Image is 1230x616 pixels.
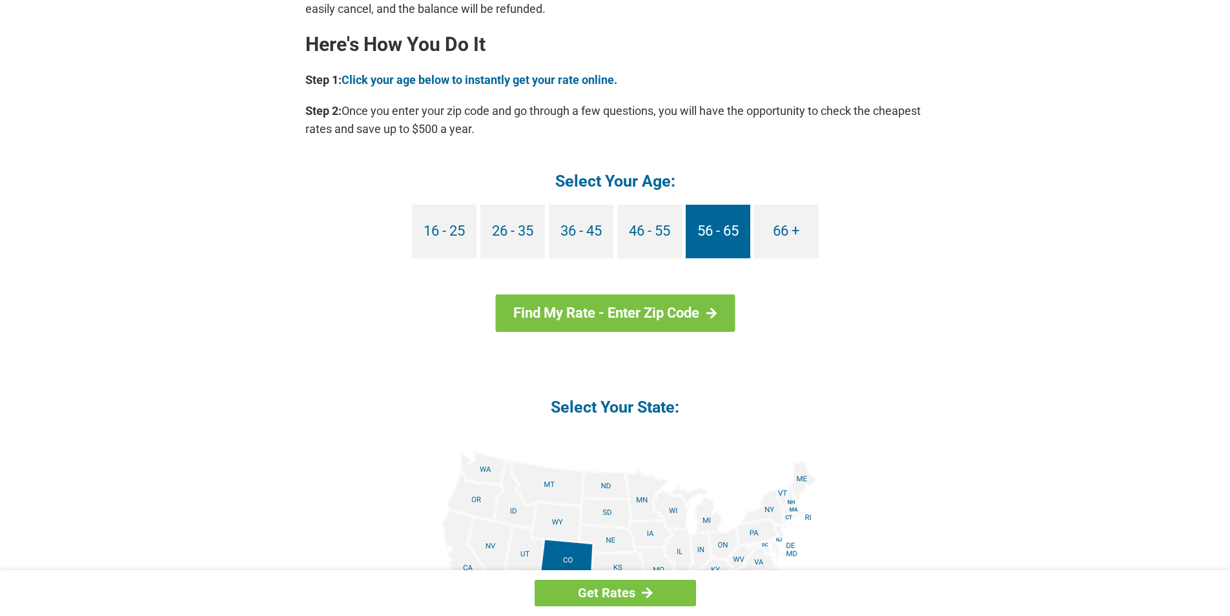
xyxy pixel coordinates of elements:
h4: Select Your State: [305,396,925,418]
a: 46 - 55 [617,205,682,258]
h4: Select Your Age: [305,170,925,192]
a: 36 - 45 [549,205,613,258]
b: Step 1: [305,73,342,87]
a: 56 - 65 [686,205,750,258]
a: 66 + [754,205,819,258]
a: Find My Rate - Enter Zip Code [495,294,735,332]
p: Once you enter your zip code and go through a few questions, you will have the opportunity to che... [305,102,925,138]
h2: Here's How You Do It [305,34,925,55]
b: Step 2: [305,104,342,118]
a: Get Rates [535,580,696,606]
a: 16 - 25 [412,205,477,258]
a: 26 - 35 [480,205,545,258]
a: Click your age below to instantly get your rate online. [342,73,617,87]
